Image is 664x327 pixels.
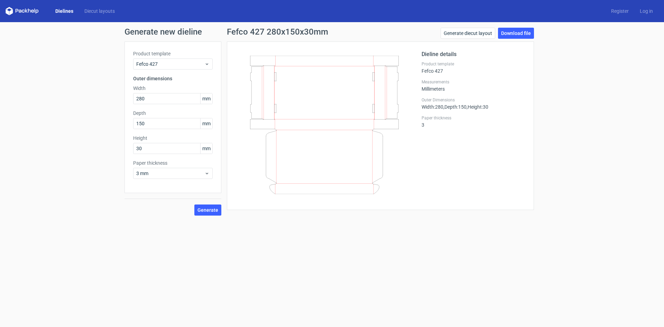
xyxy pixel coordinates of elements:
[422,97,525,103] label: Outer Dimensions
[200,143,212,154] span: mm
[467,104,488,110] span: , Height : 30
[498,28,534,39] a: Download file
[422,115,525,128] div: 3
[422,79,525,92] div: Millimeters
[133,160,213,166] label: Paper thickness
[133,135,213,142] label: Height
[422,104,443,110] span: Width : 280
[443,104,467,110] span: , Depth : 150
[133,50,213,57] label: Product template
[200,93,212,104] span: mm
[422,61,525,74] div: Fefco 427
[133,110,213,117] label: Depth
[197,208,218,212] span: Generate
[124,28,539,36] h1: Generate new dieline
[634,8,658,15] a: Log in
[441,28,495,39] a: Generate diecut layout
[227,28,328,36] h1: Fefco 427 280x150x30mm
[606,8,634,15] a: Register
[136,61,204,67] span: Fefco 427
[79,8,120,15] a: Diecut layouts
[50,8,79,15] a: Dielines
[422,61,525,67] label: Product template
[194,205,221,216] button: Generate
[422,50,525,58] h2: Dieline details
[200,118,212,129] span: mm
[422,115,525,121] label: Paper thickness
[422,79,525,85] label: Measurements
[133,85,213,92] label: Width
[133,75,213,82] h3: Outer dimensions
[136,170,204,177] span: 3 mm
